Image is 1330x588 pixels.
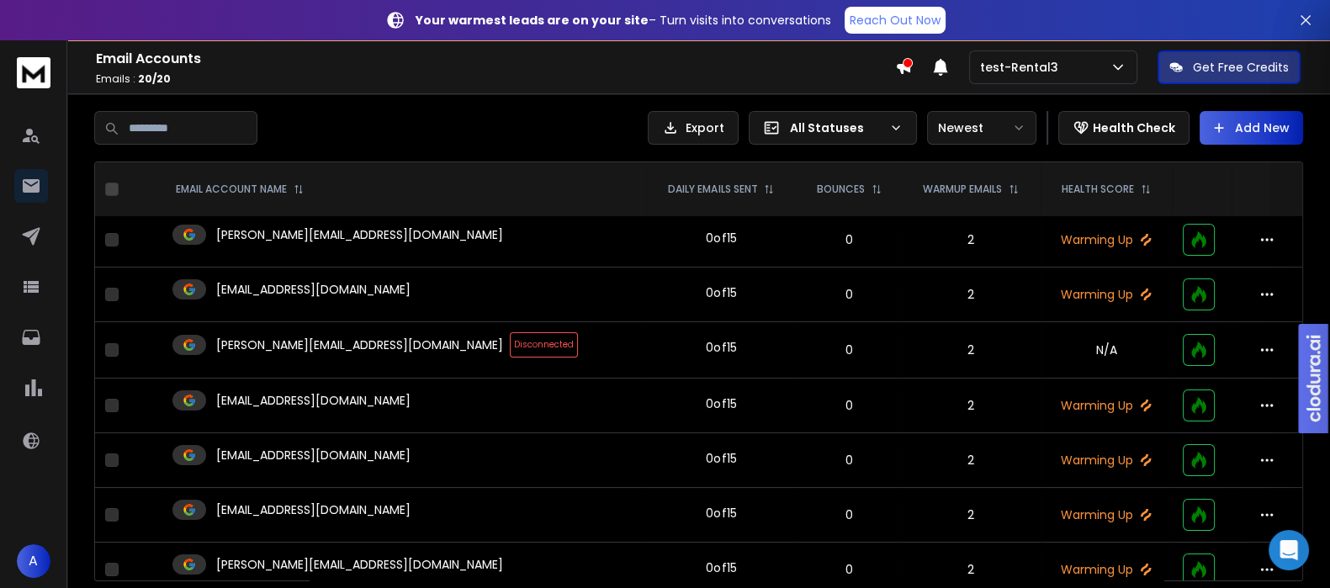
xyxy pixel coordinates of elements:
[216,336,503,353] p: [PERSON_NAME][EMAIL_ADDRESS][DOMAIN_NAME]
[706,559,736,576] div: 0 of 15
[807,231,891,248] p: 0
[176,183,304,196] div: EMAIL ACCOUNT NAME
[1051,397,1163,414] p: Warming Up
[1051,231,1163,248] p: Warming Up
[96,72,895,86] p: Emails :
[216,556,503,573] p: [PERSON_NAME][EMAIL_ADDRESS][DOMAIN_NAME]
[901,379,1041,433] td: 2
[1051,286,1163,303] p: Warming Up
[901,322,1041,379] td: 2
[901,433,1041,488] td: 2
[1062,183,1134,196] p: HEALTH SCORE
[706,284,736,301] div: 0 of 15
[416,12,649,29] strong: Your warmest leads are on your site
[510,332,578,358] span: Disconnected
[17,57,50,88] img: logo
[138,72,171,86] span: 20 / 20
[1051,452,1163,469] p: Warming Up
[1051,506,1163,523] p: Warming Up
[1193,59,1289,76] p: Get Free Credits
[648,111,739,145] button: Export
[706,230,736,246] div: 0 of 15
[1051,561,1163,578] p: Warming Up
[807,452,891,469] p: 0
[807,342,891,358] p: 0
[901,213,1041,268] td: 2
[923,183,1002,196] p: WARMUP EMAILS
[1158,50,1301,84] button: Get Free Credits
[1200,111,1303,145] button: Add New
[927,111,1036,145] button: Newest
[901,488,1041,543] td: 2
[817,183,865,196] p: BOUNCES
[1269,530,1309,570] div: Open Intercom Messenger
[216,392,411,409] p: [EMAIL_ADDRESS][DOMAIN_NAME]
[790,119,882,136] p: All Statuses
[807,286,891,303] p: 0
[980,59,1065,76] p: test-Rental3
[96,49,895,69] h1: Email Accounts
[1051,342,1163,358] p: N/A
[706,450,736,467] div: 0 of 15
[845,7,946,34] a: Reach Out Now
[706,395,736,412] div: 0 of 15
[216,281,411,298] p: [EMAIL_ADDRESS][DOMAIN_NAME]
[216,501,411,518] p: [EMAIL_ADDRESS][DOMAIN_NAME]
[706,505,736,522] div: 0 of 15
[807,397,891,414] p: 0
[668,183,757,196] p: DAILY EMAILS SENT
[1093,119,1175,136] p: Health Check
[807,561,891,578] p: 0
[416,12,831,29] p: – Turn visits into conversations
[216,226,503,243] p: [PERSON_NAME][EMAIL_ADDRESS][DOMAIN_NAME]
[807,506,891,523] p: 0
[1058,111,1190,145] button: Health Check
[901,268,1041,322] td: 2
[706,339,736,356] div: 0 of 15
[850,12,941,29] p: Reach Out Now
[216,447,411,464] p: [EMAIL_ADDRESS][DOMAIN_NAME]
[17,544,50,578] button: A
